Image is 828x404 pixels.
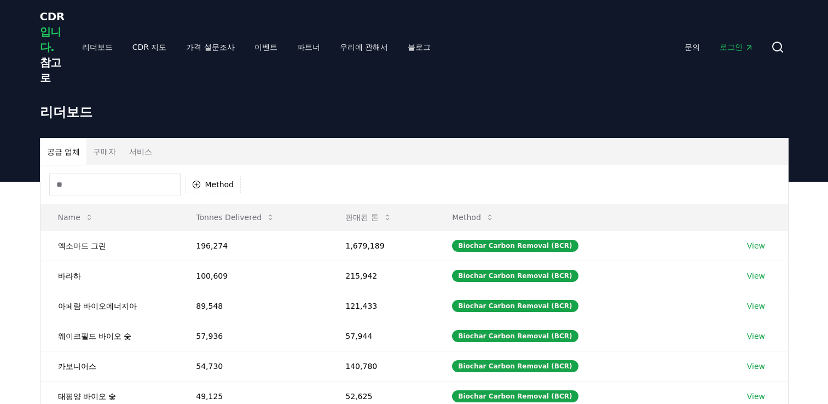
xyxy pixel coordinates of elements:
[73,37,440,57] nav: 주요한
[328,351,435,381] td: 140,780
[747,331,765,342] a: View
[177,37,243,57] a: 가격 설문조사
[747,240,765,251] a: View
[443,206,503,228] button: Method
[747,301,765,311] a: View
[40,261,179,291] td: 바라하
[452,300,578,312] div: Biochar Carbon Removal (BCR)
[345,212,378,223] font: 판매된 톤
[711,37,762,57] a: 로그인
[452,270,578,282] div: Biochar Carbon Removal (BCR)
[178,261,328,291] td: 100,609
[123,138,159,165] button: 서비스
[40,291,179,321] td: 아페람 바이오에너지아
[337,206,400,228] button: 판매된 톤
[40,10,65,84] span: CDR 참고로
[328,230,435,261] td: 1,679,189
[331,37,397,57] a: 우리에 관해서
[452,390,578,402] div: Biochar Carbon Removal (BCR)
[40,103,789,120] h1: 리더보드
[747,361,765,372] a: View
[747,391,765,402] a: View
[178,291,328,321] td: 89,548
[40,321,179,351] td: 웨이크필드 바이오 숯
[399,37,439,57] a: 블로그
[40,230,179,261] td: 엑소마드 그린
[676,37,709,57] a: 문의
[452,330,578,342] div: Biochar Carbon Removal (BCR)
[246,37,286,57] a: 이벤트
[40,138,86,165] button: 공급 업체
[288,37,329,57] a: 파트너
[196,212,262,223] font: Tonnes Delivered
[178,351,328,381] td: 54,730
[40,351,179,381] td: 카보니어스
[58,212,80,223] font: Name
[328,321,435,351] td: 57,944
[178,321,328,351] td: 57,936
[205,179,234,190] font: Method
[73,37,121,57] a: 리더보드
[86,138,123,165] button: 구매자
[49,206,102,228] button: Name
[452,212,481,223] font: Method
[40,25,61,54] span: 입니다.
[747,270,765,281] a: View
[40,9,65,85] a: CDR입니다.참고로
[452,240,578,252] div: Biochar Carbon Removal (BCR)
[178,230,328,261] td: 196,274
[452,360,578,372] div: Biochar Carbon Removal (BCR)
[185,176,241,193] button: Method
[720,43,743,51] font: 로그인
[328,261,435,291] td: 215,942
[187,206,283,228] button: Tonnes Delivered
[328,291,435,321] td: 121,433
[676,37,762,57] nav: 주요한
[124,37,176,57] a: CDR 지도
